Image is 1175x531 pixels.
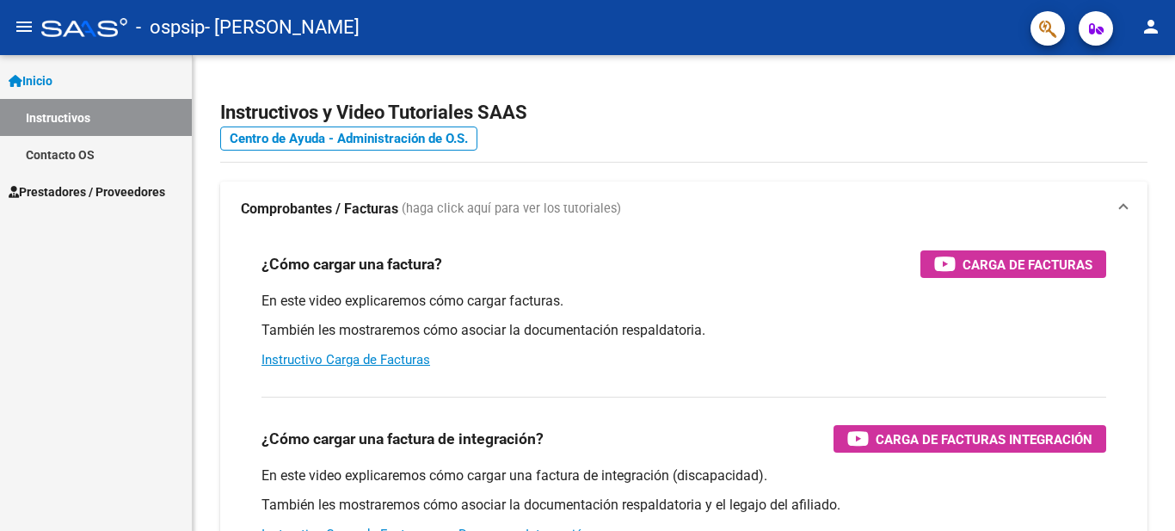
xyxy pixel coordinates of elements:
[220,182,1147,237] mat-expansion-panel-header: Comprobantes / Facturas (haga click aquí para ver los tutoriales)
[261,496,1106,515] p: También les mostraremos cómo asociar la documentación respaldatoria y el legajo del afiliado.
[261,292,1106,311] p: En este video explicaremos cómo cargar facturas.
[261,252,442,276] h3: ¿Cómo cargar una factura?
[963,254,1092,275] span: Carga de Facturas
[220,96,1147,129] h2: Instructivos y Video Tutoriales SAAS
[261,466,1106,485] p: En este video explicaremos cómo cargar una factura de integración (discapacidad).
[261,352,430,367] a: Instructivo Carga de Facturas
[920,250,1106,278] button: Carga de Facturas
[261,427,544,451] h3: ¿Cómo cargar una factura de integración?
[9,71,52,90] span: Inicio
[261,321,1106,340] p: También les mostraremos cómo asociar la documentación respaldatoria.
[1117,472,1158,514] iframe: Intercom live chat
[876,429,1092,450] span: Carga de Facturas Integración
[834,425,1106,453] button: Carga de Facturas Integración
[1141,16,1161,37] mat-icon: person
[9,182,165,201] span: Prestadores / Proveedores
[136,9,205,46] span: - ospsip
[14,16,34,37] mat-icon: menu
[220,127,477,151] a: Centro de Ayuda - Administración de O.S.
[205,9,360,46] span: - [PERSON_NAME]
[241,200,398,219] strong: Comprobantes / Facturas
[402,200,621,219] span: (haga click aquí para ver los tutoriales)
